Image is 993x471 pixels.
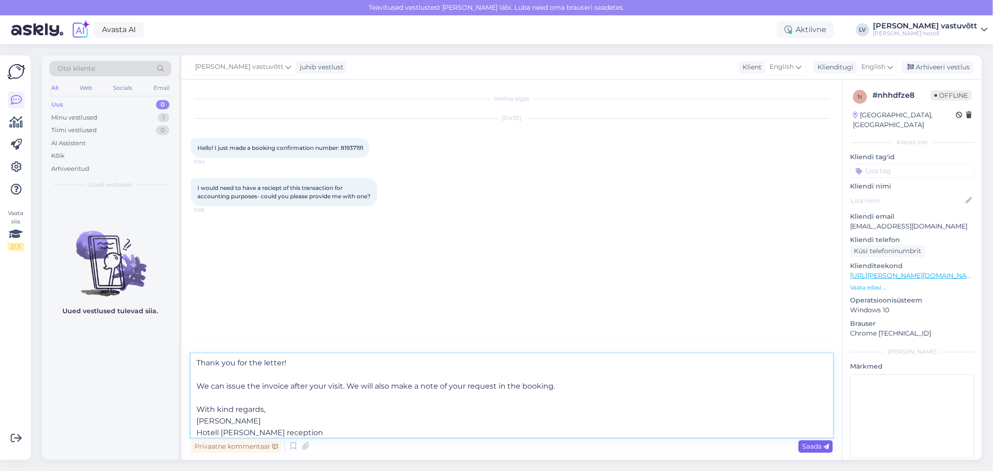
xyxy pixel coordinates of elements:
p: Uued vestlused tulevad siia. [63,306,158,316]
p: Operatsioonisüsteem [850,296,974,305]
div: Arhiveeri vestlus [902,61,973,74]
input: Lisa tag [850,164,974,178]
span: [PERSON_NAME] vastuvõtt [195,62,284,72]
p: Klienditeekond [850,261,974,271]
p: Chrome [TECHNICAL_ID] [850,329,974,338]
span: Uued vestlused [89,181,132,189]
div: AI Assistent [51,139,86,148]
div: [PERSON_NAME] hotell [873,30,977,37]
div: Uus [51,100,63,109]
div: Kõik [51,151,65,161]
div: 2 / 3 [7,242,24,251]
div: [PERSON_NAME] vastuvõtt [873,22,977,30]
div: LV [856,23,869,36]
p: [EMAIL_ADDRESS][DOMAIN_NAME] [850,222,974,231]
div: Arhiveeritud [51,164,89,174]
img: No chats [42,214,179,298]
span: Offline [931,90,972,101]
div: # nhhdfze8 [872,90,931,101]
div: Aktiivne [777,21,834,38]
span: Saada [802,442,829,451]
span: Otsi kliente [58,64,95,74]
p: Brauser [850,319,974,329]
span: I would need to have a reciept of this transaction for accounting purposes- could you please prov... [197,184,371,200]
p: Märkmed [850,362,974,371]
input: Lisa nimi [851,195,964,206]
span: Hello! I just made a booking confirmation number: 81937191 [197,144,363,151]
p: Kliendi nimi [850,182,974,191]
span: 11:04 [194,158,229,165]
textarea: Hello! Thank you for the letter! We can issue the invoice after your visit. We will also make a n... [191,354,833,437]
div: juhib vestlust [296,62,344,72]
div: Minu vestlused [51,113,97,122]
p: Kliendi telefon [850,235,974,245]
div: Kliendi info [850,138,974,147]
div: Web [78,82,94,94]
img: Askly Logo [7,63,25,81]
div: 0 [156,126,169,135]
div: Klienditugi [814,62,853,72]
p: Kliendi tag'id [850,152,974,162]
p: Windows 10 [850,305,974,315]
span: English [770,62,794,72]
div: Socials [111,82,134,94]
a: [URL][PERSON_NAME][DOMAIN_NAME] [850,271,979,280]
div: [DATE] [191,114,833,122]
div: Vestlus algas [191,94,833,103]
a: [PERSON_NAME] vastuvõtt[PERSON_NAME] hotell [873,22,987,37]
span: 11:05 [194,207,229,214]
div: 0 [156,100,169,109]
img: explore-ai [71,20,90,40]
div: Klient [739,62,762,72]
span: n [858,93,862,100]
div: Privaatne kommentaar [191,440,282,453]
div: 1 [158,113,169,122]
a: Avasta AI [94,22,144,38]
p: Kliendi email [850,212,974,222]
div: Email [152,82,171,94]
div: All [49,82,60,94]
div: Tiimi vestlused [51,126,97,135]
div: [GEOGRAPHIC_DATA], [GEOGRAPHIC_DATA] [853,110,956,130]
div: Küsi telefoninumbrit [850,245,925,257]
span: English [861,62,885,72]
div: [PERSON_NAME] [850,348,974,356]
p: Vaata edasi ... [850,283,974,292]
div: Vaata siia [7,209,24,251]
